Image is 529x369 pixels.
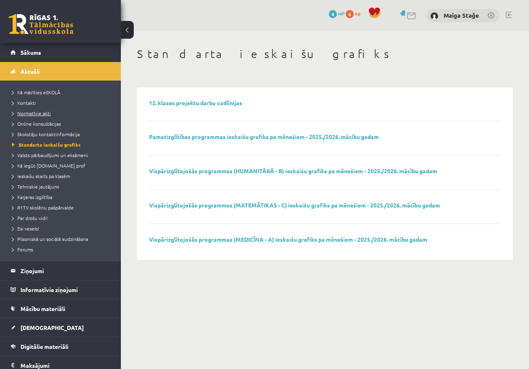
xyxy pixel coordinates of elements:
a: Digitālie materiāli [10,337,111,356]
span: Skolotāju kontaktinformācija [12,131,80,137]
span: 4 [329,10,337,18]
legend: Ziņojumi [21,261,111,280]
a: Forums [12,246,113,253]
span: Mācību materiāli [21,305,65,312]
a: Maiga Stağe [444,11,479,19]
a: Pilsoniskā un sociālā audzināšana [12,235,113,243]
span: Esi vesels! [12,225,39,232]
a: Vispārizglītojošās programmas (MEDICĪNA - A) ieskaišu grafiks pa mēnešiem - 2025./2026. mācību gadam [149,236,427,243]
a: Normatīvie akti [12,110,113,117]
a: Kontakti [12,99,113,106]
a: R1TV skolēnu pašpārvalde [12,204,113,211]
a: [DEMOGRAPHIC_DATA] [10,318,111,337]
span: Online konsultācijas [12,120,61,127]
span: Kā mācīties eSKOLĀ [12,89,60,95]
a: Standarta ieskaišu grafiks [12,141,113,148]
a: Ieskaišu skaits pa klasēm [12,172,113,180]
span: Karjeras izglītība [12,194,52,200]
a: 4 mP [329,10,344,17]
a: Rīgas 1. Tālmācības vidusskola [9,14,73,34]
a: Par drošu vidi! [12,214,113,222]
span: Kā iegūt [DOMAIN_NAME] prof [12,162,85,169]
span: mP [338,10,344,17]
a: Vispārizglītojošās programmas (MATEMĀTIKAS - C) ieskaišu grafiks pa mēnešiem - 2025./2026. mācību... [149,201,440,209]
span: R1TV skolēnu pašpārvalde [12,204,74,211]
span: Aktuāli [21,68,40,75]
a: Kā mācīties eSKOLĀ [12,89,113,96]
span: Normatīvie akti [12,110,51,116]
a: Vispārizglītojošās programmas (HUMANITĀRĀ - B) ieskaišu grafiks pa mēnešiem - 2025./2026. mācību ... [149,167,437,174]
span: 6 [346,10,354,18]
span: [DEMOGRAPHIC_DATA] [21,324,84,331]
a: Sākums [10,43,111,62]
legend: Informatīvie ziņojumi [21,280,111,299]
a: 12. klases projektu darbu vadlīnijas [149,99,242,106]
span: Standarta ieskaišu grafiks [12,141,81,148]
span: Kontakti [12,100,36,106]
span: Ieskaišu skaits pa klasēm [12,173,70,179]
span: Sākums [21,49,41,56]
span: Digitālie materiāli [21,343,68,350]
h1: Standarta ieskaišu grafiks [137,47,513,61]
a: Online konsultācijas [12,120,113,127]
span: Valsts pārbaudījumi un eksāmeni [12,152,88,158]
span: Tehniskie jautājumi [12,183,59,190]
a: Mācību materiāli [10,299,111,318]
a: Aktuāli [10,62,111,81]
a: Tehniskie jautājumi [12,183,113,190]
span: Pilsoniskā un sociālā audzināšana [12,236,88,242]
a: Karjeras izglītība [12,193,113,201]
a: Skolotāju kontaktinformācija [12,131,113,138]
a: Kā iegūt [DOMAIN_NAME] prof [12,162,113,169]
span: Par drošu vidi! [12,215,48,221]
a: Ziņojumi [10,261,111,280]
a: Pamatizglītības programmas ieskaišu grafiks pa mēnešiem - 2025./2026. mācību gadam [149,133,379,140]
a: 6 xp [346,10,364,17]
img: Maiga Stağe [430,12,438,20]
span: Forums [12,246,33,253]
a: Esi vesels! [12,225,113,232]
a: Informatīvie ziņojumi [10,280,111,299]
span: xp [355,10,360,17]
a: Valsts pārbaudījumi un eksāmeni [12,151,113,159]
